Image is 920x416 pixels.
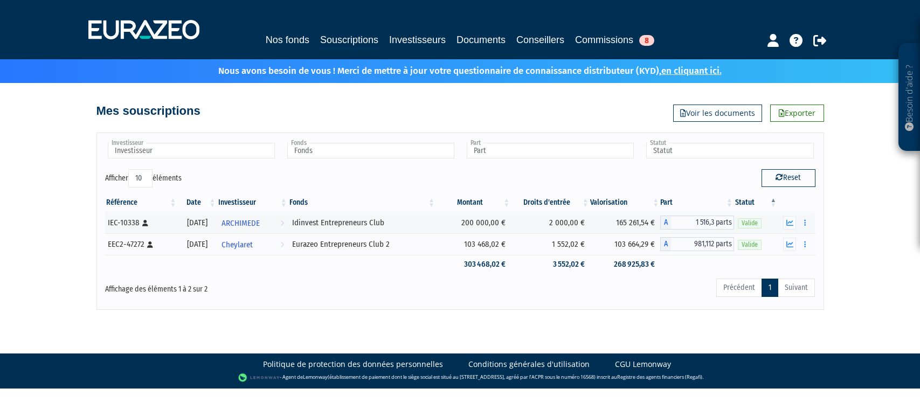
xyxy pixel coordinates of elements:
[292,239,432,250] div: Eurazeo Entrepreneurs Club 2
[178,193,217,212] th: Date: activer pour trier la colonne par ordre croissant
[182,217,213,228] div: [DATE]
[182,239,213,250] div: [DATE]
[280,235,284,255] i: Voir l'investisseur
[762,279,778,297] a: 1
[88,20,199,39] img: 1732889491-logotype_eurazeo_blanc_rvb.png
[590,255,661,274] td: 268 925,83 €
[660,193,734,212] th: Part: activer pour trier la colonne par ordre croissant
[615,359,671,370] a: CGU Lemonway
[511,255,590,274] td: 3 552,02 €
[187,62,722,78] p: Nous avons besoin de vous ! Merci de mettre à jour votre questionnaire de connaissance distribute...
[292,217,432,228] div: Idinvest Entrepreneurs Club
[770,105,824,122] a: Exporter
[661,65,722,77] a: en cliquant ici.
[105,169,182,188] label: Afficher éléments
[436,212,511,233] td: 200 000,00 €
[147,241,153,248] i: [Français] Personne physique
[590,193,661,212] th: Valorisation: activer pour trier la colonne par ordre croissant
[456,32,506,47] a: Documents
[511,212,590,233] td: 2 000,00 €
[303,373,328,380] a: Lemonway
[222,235,253,255] span: Cheylaret
[105,278,392,295] div: Affichage des éléments 1 à 2 sur 2
[511,193,590,212] th: Droits d'entrée: activer pour trier la colonne par ordre croissant
[436,255,511,274] td: 303 468,02 €
[738,240,762,250] span: Valide
[11,372,909,383] div: - Agent de (établissement de paiement dont le siège social est situé au [STREET_ADDRESS], agréé p...
[105,193,178,212] th: Référence : activer pour trier la colonne par ordre croissant
[266,32,309,47] a: Nos fonds
[671,237,734,251] span: 981,112 parts
[96,105,200,117] h4: Mes souscriptions
[222,213,260,233] span: ARCHIMEDE
[288,193,436,212] th: Fonds: activer pour trier la colonne par ordre croissant
[660,216,734,230] div: A - Idinvest Entrepreneurs Club
[511,233,590,255] td: 1 552,02 €
[734,193,778,212] th: Statut : activer pour trier la colonne par ordre d&eacute;croissant
[320,32,378,49] a: Souscriptions
[436,233,511,255] td: 103 468,02 €
[516,32,564,47] a: Conseillers
[590,212,661,233] td: 165 261,54 €
[436,193,511,212] th: Montant: activer pour trier la colonne par ordre croissant
[639,35,654,46] span: 8
[263,359,443,370] a: Politique de protection des données personnelles
[660,216,671,230] span: A
[108,217,174,228] div: IEC-10338
[468,359,590,370] a: Conditions générales d'utilisation
[590,233,661,255] td: 103 664,29 €
[738,218,762,228] span: Valide
[217,233,288,255] a: Cheylaret
[389,32,446,47] a: Investisseurs
[280,213,284,233] i: Voir l'investisseur
[128,169,153,188] select: Afficheréléments
[762,169,815,186] button: Reset
[617,373,702,380] a: Registre des agents financiers (Regafi)
[671,216,734,230] span: 1 516,3 parts
[903,49,916,146] p: Besoin d'aide ?
[217,212,288,233] a: ARCHIMEDE
[660,237,734,251] div: A - Eurazeo Entrepreneurs Club 2
[673,105,762,122] a: Voir les documents
[142,220,148,226] i: [Français] Personne physique
[238,372,280,383] img: logo-lemonway.png
[217,193,288,212] th: Investisseur: activer pour trier la colonne par ordre croissant
[660,237,671,251] span: A
[575,32,654,47] a: Commissions8
[108,239,174,250] div: EEC2-47272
